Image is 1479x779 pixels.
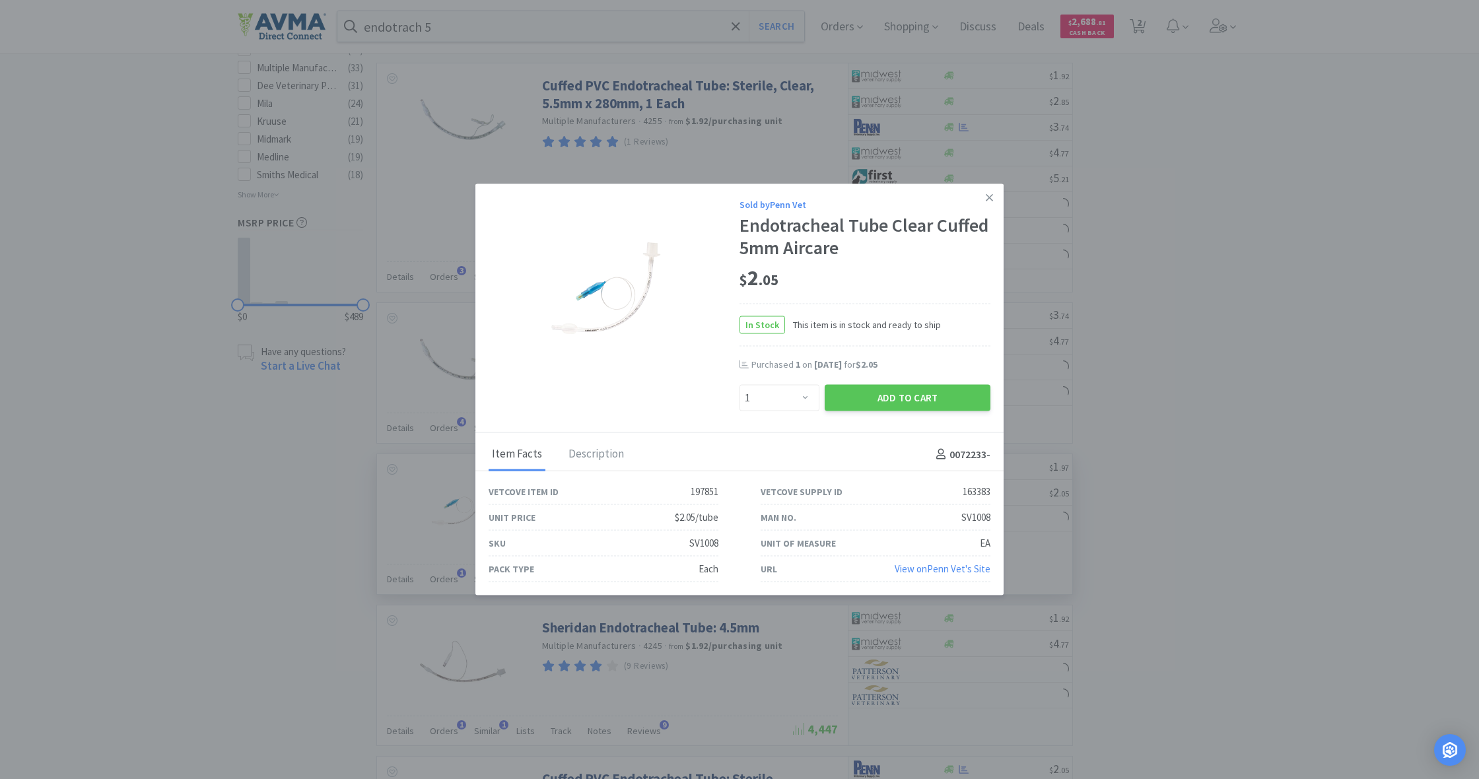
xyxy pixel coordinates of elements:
[740,317,784,333] span: In Stock
[739,270,747,288] span: $
[761,535,836,550] div: Unit of Measure
[699,560,718,576] div: Each
[761,561,777,576] div: URL
[759,270,778,288] span: . 05
[565,438,627,471] div: Description
[489,510,535,524] div: Unit Price
[489,484,559,498] div: Vetcove Item ID
[1434,734,1466,766] div: Open Intercom Messenger
[689,535,718,551] div: SV1008
[691,483,718,499] div: 197851
[489,535,506,550] div: SKU
[931,446,990,463] h4: 0072233 -
[814,358,842,370] span: [DATE]
[856,358,877,370] span: $2.05
[785,318,941,332] span: This item is in stock and ready to ship
[895,562,990,574] a: View onPenn Vet's Site
[739,215,990,259] div: Endotracheal Tube Clear Cuffed 5mm Aircare
[761,510,796,524] div: Man No.
[796,358,800,370] span: 1
[675,509,718,525] div: $2.05/tube
[739,197,990,212] div: Sold by Penn Vet
[489,438,545,471] div: Item Facts
[963,483,990,499] div: 163383
[761,484,843,498] div: Vetcove Supply ID
[489,561,534,576] div: Pack Type
[961,509,990,525] div: SV1008
[980,535,990,551] div: EA
[528,218,700,389] img: bf4e863ac6d94099b2fb70ea2f08849a_163383.png
[751,358,990,372] div: Purchased on for
[825,384,990,411] button: Add to Cart
[739,264,778,290] span: 2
